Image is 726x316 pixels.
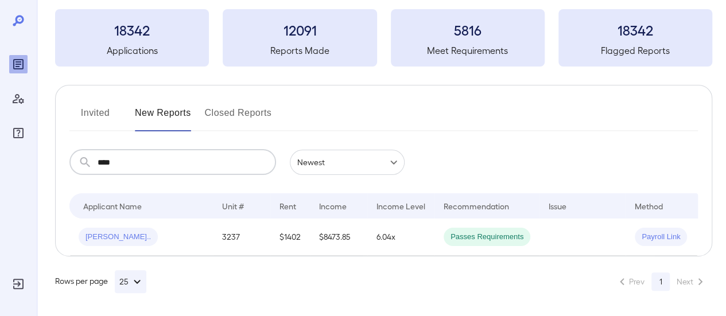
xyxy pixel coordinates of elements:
div: Log Out [9,275,28,293]
div: Newest [290,150,405,175]
h3: 18342 [558,21,712,39]
div: Rows per page [55,270,146,293]
td: $1402 [270,219,310,256]
nav: pagination navigation [610,272,712,291]
div: Income [319,199,347,213]
div: Issue [549,199,567,213]
h3: 18342 [55,21,209,39]
div: Rent [279,199,298,213]
td: 3237 [213,219,270,256]
span: [PERSON_NAME].. [79,232,158,243]
button: Invited [69,104,121,131]
h3: 12091 [223,21,376,39]
h5: Applications [55,44,209,57]
td: $8473.85 [310,219,367,256]
td: 6.04x [367,219,434,256]
button: 25 [115,270,146,293]
div: Reports [9,55,28,73]
div: Applicant Name [83,199,142,213]
div: Recommendation [444,199,509,213]
summary: 18342Applications12091Reports Made5816Meet Requirements18342Flagged Reports [55,9,712,67]
button: Closed Reports [205,104,272,131]
div: Manage Users [9,89,28,108]
span: Payroll Link [635,232,687,243]
div: Method [635,199,663,213]
h3: 5816 [391,21,545,39]
h5: Flagged Reports [558,44,712,57]
div: FAQ [9,124,28,142]
span: Passes Requirements [444,232,530,243]
h5: Reports Made [223,44,376,57]
button: page 1 [651,272,670,291]
button: New Reports [135,104,191,131]
h5: Meet Requirements [391,44,545,57]
div: Income Level [376,199,425,213]
div: Unit # [222,199,244,213]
